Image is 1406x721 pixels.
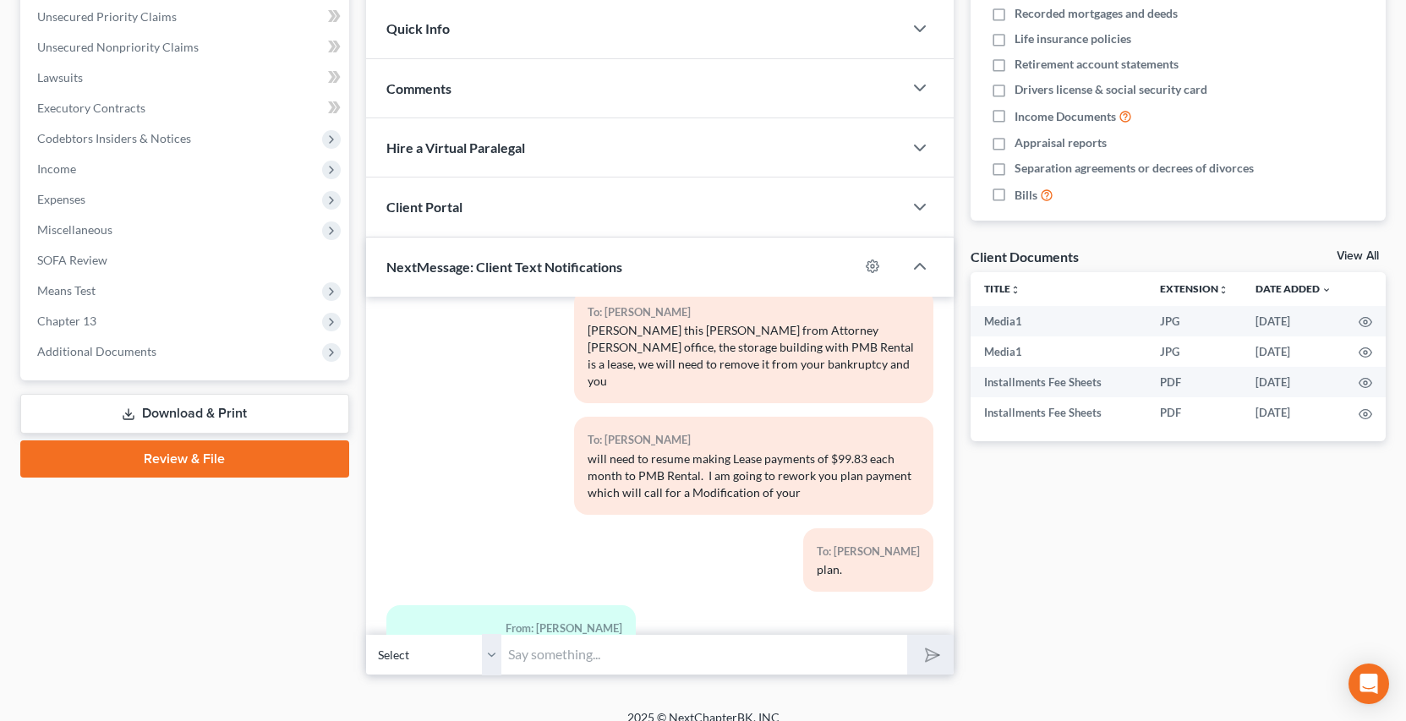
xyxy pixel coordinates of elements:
[386,139,525,156] span: Hire a Virtual Paralegal
[817,561,920,578] div: plan.
[37,344,156,358] span: Additional Documents
[1349,664,1389,704] div: Open Intercom Messenger
[24,2,349,32] a: Unsecured Priority Claims
[984,282,1020,295] a: Titleunfold_more
[400,619,622,638] div: From: [PERSON_NAME]
[1015,56,1179,73] span: Retirement account statements
[971,397,1146,428] td: Installments Fee Sheets
[1218,285,1228,295] i: unfold_more
[1015,134,1107,151] span: Appraisal reports
[37,161,76,176] span: Income
[588,322,920,390] div: [PERSON_NAME] this [PERSON_NAME] from Attorney [PERSON_NAME] office, the storage building with PM...
[588,303,920,322] div: To: [PERSON_NAME]
[37,314,96,328] span: Chapter 13
[37,192,85,206] span: Expenses
[1321,285,1332,295] i: expand_more
[386,259,622,275] span: NextMessage: Client Text Notifications
[1242,397,1345,428] td: [DATE]
[1146,336,1242,367] td: JPG
[1015,30,1131,47] span: Life insurance policies
[37,9,177,24] span: Unsecured Priority Claims
[1146,367,1242,397] td: PDF
[386,199,462,215] span: Client Portal
[1337,250,1379,262] a: View All
[501,634,907,675] input: Say something...
[971,248,1079,265] div: Client Documents
[37,70,83,85] span: Lawsuits
[1242,367,1345,397] td: [DATE]
[1015,108,1116,125] span: Income Documents
[24,63,349,93] a: Lawsuits
[1160,282,1228,295] a: Extensionunfold_more
[386,80,451,96] span: Comments
[971,306,1146,336] td: Media1
[817,542,920,561] div: To: [PERSON_NAME]
[37,40,199,54] span: Unsecured Nonpriority Claims
[1015,160,1254,177] span: Separation agreements or decrees of divorces
[20,440,349,478] a: Review & File
[971,336,1146,367] td: Media1
[24,93,349,123] a: Executory Contracts
[1015,5,1178,22] span: Recorded mortgages and deeds
[1256,282,1332,295] a: Date Added expand_more
[1242,336,1345,367] td: [DATE]
[1010,285,1020,295] i: unfold_more
[588,451,920,501] div: will need to resume making Lease payments of $99.83 each month to PMB Rental. I am going to rewor...
[37,283,96,298] span: Means Test
[20,394,349,434] a: Download & Print
[1015,187,1037,204] span: Bills
[971,367,1146,397] td: Installments Fee Sheets
[24,245,349,276] a: SOFA Review
[37,253,107,267] span: SOFA Review
[1146,397,1242,428] td: PDF
[588,430,920,450] div: To: [PERSON_NAME]
[24,32,349,63] a: Unsecured Nonpriority Claims
[37,222,112,237] span: Miscellaneous
[37,131,191,145] span: Codebtors Insiders & Notices
[386,20,450,36] span: Quick Info
[1242,306,1345,336] td: [DATE]
[1015,81,1207,98] span: Drivers license & social security card
[37,101,145,115] span: Executory Contracts
[1146,306,1242,336] td: JPG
